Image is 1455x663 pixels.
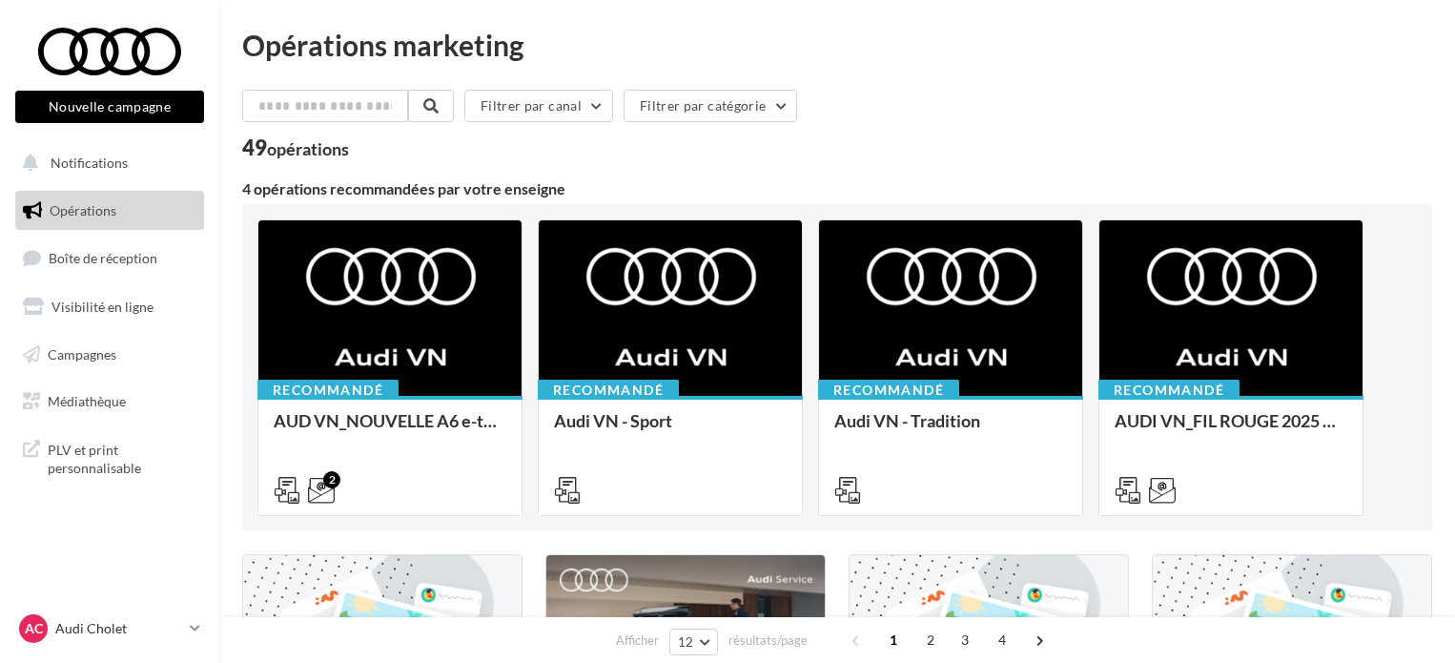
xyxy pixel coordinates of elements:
span: Boîte de réception [49,250,157,266]
span: Médiathèque [48,393,126,409]
a: Opérations [11,191,208,231]
div: Opérations marketing [242,31,1432,59]
a: AC Audi Cholet [15,611,204,647]
a: Visibilité en ligne [11,287,208,327]
div: Audi VN - Sport [554,411,787,449]
button: Notifications [11,143,200,183]
span: AC [25,619,43,638]
div: AUDI VN_FIL ROUGE 2025 - A1, Q2, Q3, Q5 et Q4 e-tron [1115,411,1347,449]
button: Filtrer par canal [464,90,613,122]
span: 1 [878,625,909,655]
div: opérations [267,140,349,157]
div: Recommandé [257,380,399,401]
span: résultats/page [728,632,808,650]
span: 4 [987,625,1017,655]
span: 3 [950,625,980,655]
span: Campagnes [48,345,116,362]
span: Opérations [50,202,116,218]
a: Médiathèque [11,382,208,422]
div: Audi VN - Tradition [834,411,1067,449]
button: Filtrer par catégorie [624,90,797,122]
div: 2 [323,471,340,488]
span: Notifications [51,155,128,171]
button: 12 [669,629,718,655]
div: Recommandé [818,380,959,401]
a: PLV et print personnalisable [11,429,208,486]
p: Audi Cholet [55,619,182,638]
span: 2 [915,625,946,655]
span: Visibilité en ligne [51,299,154,315]
a: Campagnes [11,335,208,375]
div: Recommandé [538,380,679,401]
a: Boîte de réception [11,238,208,279]
div: AUD VN_NOUVELLE A6 e-tron [274,411,506,449]
div: 4 opérations recommandées par votre enseigne [242,181,1432,197]
div: Recommandé [1098,380,1240,401]
span: Afficher [616,632,659,650]
button: Nouvelle campagne [15,91,204,123]
div: 49 [242,137,349,158]
span: 12 [678,634,694,650]
span: PLV et print personnalisable [48,437,196,478]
